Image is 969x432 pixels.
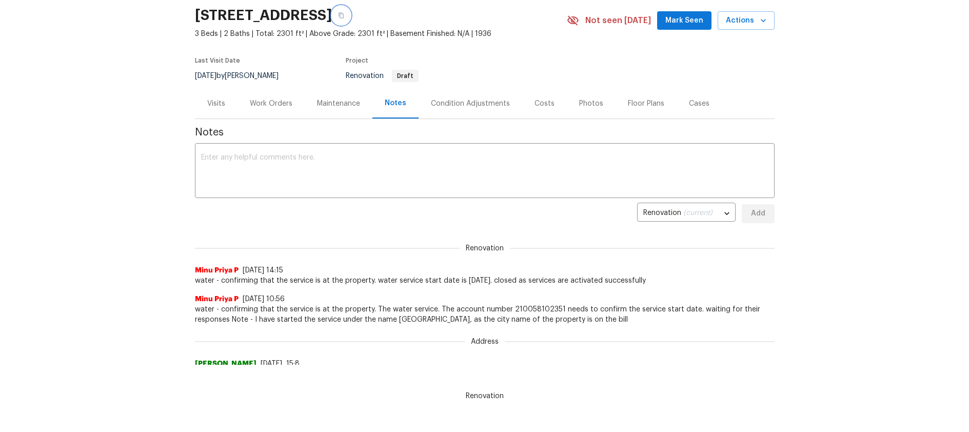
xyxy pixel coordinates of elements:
[726,14,766,27] span: Actions
[195,70,291,82] div: by [PERSON_NAME]
[718,11,775,30] button: Actions
[657,11,711,30] button: Mark Seen
[243,296,285,303] span: [DATE] 10:56
[628,99,664,109] div: Floor Plans
[465,337,505,347] span: Address
[195,359,256,369] span: [PERSON_NAME]
[393,73,418,79] span: Draft
[585,15,651,26] span: Not seen [DATE]
[195,10,332,21] h2: [STREET_ADDRESS]
[385,98,406,108] div: Notes
[637,201,736,226] div: Renovation (current)
[346,72,419,80] span: Renovation
[195,304,775,325] span: water - confirming that the service is at the property. The water service. The account number 210...
[460,243,510,253] span: Renovation
[317,99,360,109] div: Maintenance
[261,360,300,367] span: [DATE], 15:8
[195,127,775,138] span: Notes
[195,57,240,64] span: Last Visit Date
[195,72,216,80] span: [DATE]
[195,276,775,286] span: water - confirming that the service is at the property. water service start date is [DATE]. close...
[431,99,510,109] div: Condition Adjustments
[250,99,292,109] div: Work Orders
[195,265,239,276] span: Minu Priya P
[243,267,283,274] span: [DATE] 14:15
[195,29,567,39] span: 3 Beds | 2 Baths | Total: 2301 ft² | Above Grade: 2301 ft² | Basement Finished: N/A | 1936
[683,209,713,217] span: (current)
[332,6,350,25] button: Copy Address
[346,57,368,64] span: Project
[665,14,703,27] span: Mark Seen
[535,99,555,109] div: Costs
[195,294,239,304] span: Minu Priya P
[579,99,603,109] div: Photos
[207,99,225,109] div: Visits
[689,99,709,109] div: Cases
